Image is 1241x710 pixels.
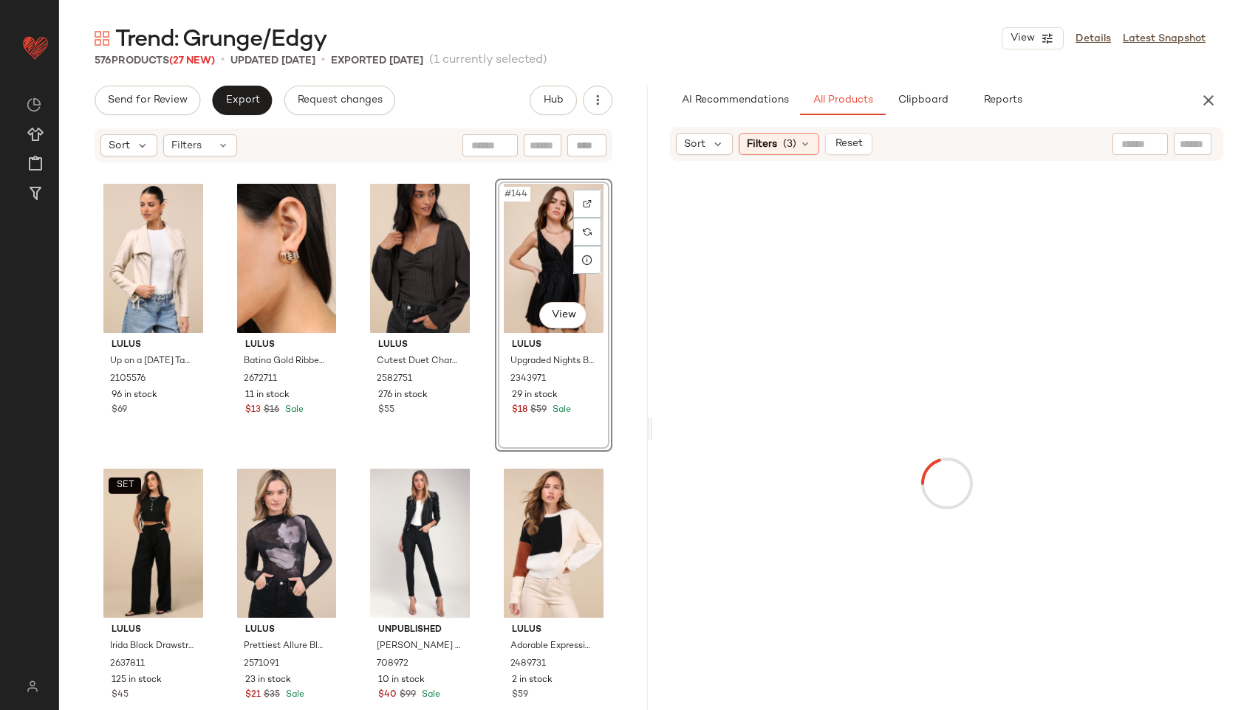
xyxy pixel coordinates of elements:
span: (27 New) [169,55,215,66]
span: SET [115,480,134,491]
span: Cutest Duet Charcoal Knit Cami Top and Cardigan Sweater Set [377,355,460,368]
span: Unpublished [378,624,462,637]
span: • [321,52,325,69]
span: Sale [282,405,304,415]
span: Sale [283,690,304,700]
span: Reports [982,94,1022,106]
span: Filters [747,137,777,152]
span: 2672711 [244,373,277,386]
span: Filters [171,138,202,154]
span: View [550,309,575,321]
button: Export [212,86,272,115]
span: $35 [264,689,280,702]
span: Trend: Grunge/Edgy [115,25,327,55]
span: (1 currently selected) [429,52,547,69]
button: Request changes [284,86,395,115]
img: svg%3e [27,97,41,112]
span: 2582751 [377,373,412,386]
span: $55 [378,404,394,417]
span: Reset [834,138,862,150]
span: Upgraded Nights Black Plisse Sleeveless Romper [510,355,594,368]
span: $69 [112,404,127,417]
span: 2343971 [510,373,546,386]
span: • [221,52,225,69]
span: Lulus [112,339,195,352]
span: View [1010,32,1035,44]
a: Details [1076,31,1111,46]
span: 2489731 [510,658,546,671]
p: updated [DATE] [230,53,315,69]
img: 11487681_2343971.jpg [500,184,607,333]
span: (3) [783,137,796,152]
span: 2637811 [110,658,145,671]
span: 576 [95,55,112,66]
span: 708972 [377,658,408,671]
span: Request changes [297,94,383,106]
button: View [539,302,587,328]
span: All Products [813,94,873,106]
span: Lulus [512,624,595,637]
a: Latest Snapshot [1123,31,1206,46]
img: 2672711_01_OM.jpg [233,184,341,333]
span: $45 [112,689,129,702]
img: svg%3e [95,31,109,46]
span: Prettiest Allure Black Floral Sheer Mesh Mock Neck Top [244,640,327,653]
span: 96 in stock [112,389,157,402]
button: Hub [530,86,577,115]
span: $40 [378,689,397,702]
span: AI Recommendations [681,94,789,106]
span: [PERSON_NAME] Washed Black High-Rise Vegan Leather Skinny Jeans [377,640,460,653]
span: Batina Gold Ribbed Knotted Stud Earrings [244,355,327,368]
img: 12362521_2582751.jpg [366,184,474,333]
img: 12305821_2571091.jpg [233,469,341,618]
span: $13 [245,404,261,417]
span: Lulus [378,339,462,352]
img: heart_red.DM2ytmEG.svg [21,32,50,62]
div: Products [95,53,215,69]
span: Clipboard [897,94,948,106]
p: Exported [DATE] [331,53,423,69]
span: 2 in stock [512,674,553,687]
span: Export [225,94,259,106]
span: #144 [503,187,530,201]
span: 125 in stock [112,674,162,687]
span: Sale [419,690,440,700]
button: Reset [825,133,872,155]
span: Lulus [245,624,329,637]
span: 276 in stock [378,389,428,402]
span: Adorable Expression Black Multi Color Block Cable Knit Sweater [510,640,594,653]
img: 12615561_2637811.jpg [100,469,207,618]
img: svg%3e [18,680,47,692]
span: Up on a [DATE] Taupe Vegan Leather Jacket [110,355,194,368]
span: Sort [109,138,130,154]
span: 2571091 [244,658,279,671]
span: 10 in stock [378,674,425,687]
span: Lulus [245,339,329,352]
span: 11 in stock [245,389,290,402]
img: 3497710_708972.jpg [366,469,474,618]
span: Lulus [112,624,195,637]
img: 12647501_2105576.jpg [100,184,207,333]
span: 23 in stock [245,674,291,687]
button: Send for Review [95,86,200,115]
button: SET [109,478,141,494]
button: View [1002,27,1064,49]
span: $21 [245,689,261,702]
img: 12140581_2489731.jpg [500,469,607,618]
img: svg%3e [583,199,592,208]
span: Irida Black Drawstring Pants [110,640,194,653]
span: $16 [264,404,279,417]
span: Sort [684,137,705,152]
span: 2105576 [110,373,146,386]
span: Hub [543,94,564,106]
img: svg%3e [583,227,592,236]
span: $99 [400,689,416,702]
span: Send for Review [107,94,188,106]
span: $59 [512,689,528,702]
